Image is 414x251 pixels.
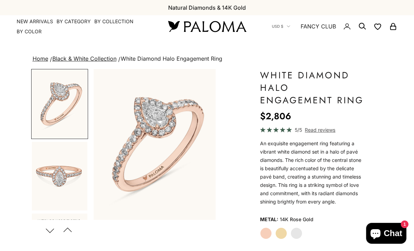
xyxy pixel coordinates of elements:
[272,15,397,37] nav: Secondary navigation
[31,54,383,64] nav: breadcrumbs
[364,223,408,245] inbox-online-store-chat: Shopify online store chat
[272,23,283,29] span: USD $
[32,70,87,138] img: #RoseGold
[17,28,42,35] summary: By Color
[305,126,335,134] span: Read reviews
[168,3,246,12] p: Natural Diamonds & 14K Gold
[52,55,117,62] a: Black & White Collection
[32,142,87,210] img: #RoseGold
[121,55,222,62] span: White Diamond Halo Engagement Ring
[94,69,216,220] div: Item 3 of 13
[31,69,88,139] button: Go to item 3
[57,18,91,25] summary: By Category
[17,18,53,25] a: NEW ARRIVALS
[260,126,366,134] a: 5/5 Read reviews
[33,55,48,62] a: Home
[301,22,336,31] a: FANCY CLUB
[295,126,302,134] span: 5/5
[94,18,133,25] summary: By Collection
[272,23,290,29] button: USD $
[260,69,366,106] h1: White Diamond Halo Engagement Ring
[17,18,152,35] nav: Primary navigation
[94,69,216,220] img: #RoseGold
[260,109,291,123] sale-price: $2,806
[280,214,313,225] variant-option-value: 14K Rose Gold
[260,214,278,225] legend: Metal:
[260,139,366,206] p: An exquisite engagement ring featuring a vibrant white diamond set in a halo of pavé diamonds. Th...
[31,141,88,211] button: Go to item 5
